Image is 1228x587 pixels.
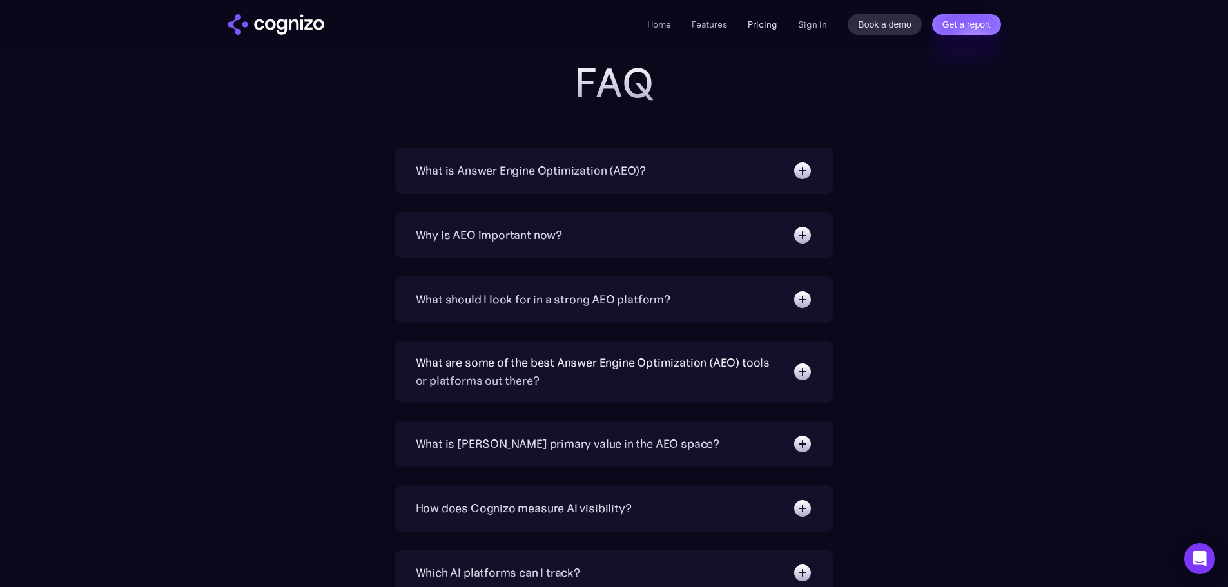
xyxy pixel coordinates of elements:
a: Features [692,19,727,30]
a: Pricing [748,19,777,30]
h2: FAQ [356,60,872,106]
div: Open Intercom Messenger [1184,543,1215,574]
img: cognizo logo [228,14,324,35]
div: What is [PERSON_NAME] primary value in the AEO space? [416,435,719,453]
a: Get a report [932,14,1001,35]
a: Home [647,19,671,30]
div: What are some of the best Answer Engine Optimization (AEO) tools or platforms out there? [416,354,779,390]
a: Sign in [798,17,827,32]
a: Book a demo [848,14,922,35]
div: How does Cognizo measure AI visibility? [416,499,632,517]
div: What should I look for in a strong AEO platform? [416,291,670,309]
div: Why is AEO important now? [416,226,563,244]
div: Which AI platforms can I track? [416,564,580,582]
a: home [228,14,324,35]
div: What is Answer Engine Optimization (AEO)? [416,162,647,180]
